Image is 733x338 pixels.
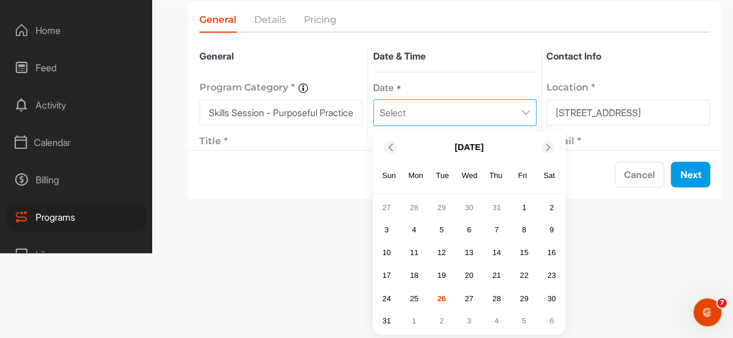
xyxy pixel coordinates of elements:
[615,162,664,187] button: Cancel
[717,298,727,308] span: 7
[199,135,221,147] p: Title
[156,231,233,277] button: Help
[380,106,406,120] p: Select
[376,197,562,331] div: month 2025-08
[6,240,146,269] div: Library
[405,199,423,217] div: Choose Monday, July 28th, 2025
[6,53,146,82] div: Feed
[185,260,204,268] span: Help
[199,50,363,62] label: General
[254,13,286,32] li: Details
[488,244,506,262] div: Choose Thursday, August 14th, 2025
[546,81,588,93] p: Location
[97,260,137,268] span: Messages
[433,244,450,262] div: Choose Tuesday, August 12th, 2025
[693,298,721,326] iframe: Intercom live chat
[199,13,237,32] li: General
[460,244,478,262] div: Choose Wednesday, August 13th, 2025
[378,222,395,239] div: Choose Sunday, August 3rd, 2025
[435,168,450,183] div: Tue
[378,199,395,217] div: Choose Sunday, July 27th, 2025
[433,222,450,239] div: Choose Tuesday, August 5th, 2025
[488,222,506,239] div: Choose Thursday, August 7th, 2025
[378,244,395,262] div: Choose Sunday, August 10th, 2025
[23,123,210,142] p: How can we help?
[515,199,533,217] div: Choose Friday, August 1st, 2025
[23,23,124,40] img: logo
[23,83,210,123] p: Hi [PERSON_NAME] 👋
[201,19,222,40] div: Close
[6,165,146,194] div: Billing
[17,212,216,246] a: Schedule a Demo with a CoachNow Expert
[373,82,394,96] span: Date
[543,199,560,217] div: Choose Saturday, August 2nd, 2025
[460,199,478,217] div: Choose Wednesday, July 30th, 2025
[405,244,423,262] div: Choose Monday, August 11th, 2025
[671,162,710,187] button: Next
[199,100,363,126] input: Ex: Junior Programs
[373,50,536,62] label: Date & Time
[488,199,506,217] div: Choose Thursday, July 31st, 2025
[462,168,477,183] div: Wed
[24,167,195,179] div: Send us a message
[6,128,146,157] div: Calendar
[542,168,557,183] div: Sat
[6,203,146,232] div: Programs
[488,168,503,183] div: Thu
[433,199,450,217] div: Choose Tuesday, July 29th, 2025
[405,222,423,239] div: Choose Monday, August 4th, 2025
[26,260,52,268] span: Home
[543,222,560,239] div: Choose Saturday, August 9th, 2025
[6,90,146,120] div: Activity
[304,13,336,32] li: Pricing
[454,141,483,154] p: [DATE]
[515,244,533,262] div: Choose Friday, August 15th, 2025
[543,244,560,262] div: Choose Saturday, August 16th, 2025
[147,19,170,42] img: Profile image for Amanda
[24,179,195,191] div: We'll be back online [DATE]
[24,217,195,242] div: Schedule a Demo with a CoachNow Expert
[6,16,146,45] div: Home
[169,19,192,42] img: Profile image for Maggie
[521,110,530,116] img: info
[515,222,533,239] div: Choose Friday, August 8th, 2025
[460,222,478,239] div: Choose Wednesday, August 6th, 2025
[408,168,423,183] div: Mon
[546,50,710,62] label: Contact Info
[78,231,155,277] button: Messages
[515,168,530,183] div: Fri
[12,157,222,201] div: Send us a messageWe'll be back online [DATE]
[381,168,397,183] div: Sun
[199,81,288,93] p: Program Category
